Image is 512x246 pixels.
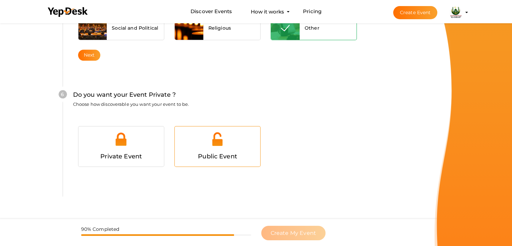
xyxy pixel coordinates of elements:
[208,25,231,31] span: Religious
[73,90,176,100] label: Do you want your Event Private ?
[59,90,67,98] div: 6
[78,50,101,61] button: Next
[112,25,158,31] span: Social and Political
[271,230,316,236] span: Create My Event
[113,131,129,147] img: private-event.svg
[210,131,225,147] img: public-event.svg
[73,101,189,107] label: Choose how discoverable you want your event to be.
[81,226,120,233] label: 90% Completed
[100,153,142,160] span: Private Event
[281,24,290,32] img: tick-white.svg
[393,6,438,19] button: Create Event
[249,5,286,18] button: How it works
[303,5,321,18] a: Pricing
[449,6,463,19] img: YQHEIHPD_small.jpeg
[305,25,319,31] span: Other
[191,5,232,18] a: Discover Events
[261,226,326,240] button: Create My Event
[198,153,237,160] span: Public Event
